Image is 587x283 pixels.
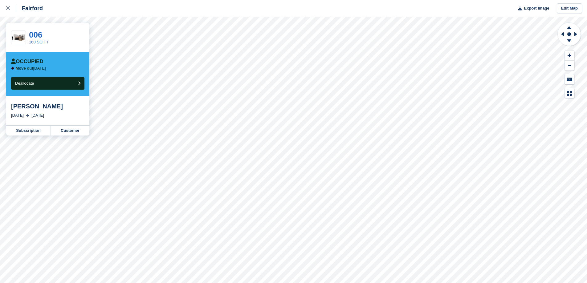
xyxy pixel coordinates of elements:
[557,3,582,14] a: Edit Map
[11,67,14,70] img: arrow-left-icn-90495f2de72eb5bd0bd1c3c35deca35cc13f817d75bef06ecd7c0b315636ce7e.svg
[514,3,549,14] button: Export Image
[15,81,34,86] span: Deallocate
[16,66,33,71] span: Move out
[565,61,574,71] button: Zoom Out
[11,59,43,65] div: Occupied
[11,77,84,90] button: Deallocate
[26,114,29,117] img: arrow-right-light-icn-cde0832a797a2874e46488d9cf13f60e5c3a73dbe684e267c42b8395dfbc2abf.svg
[565,74,574,84] button: Keyboard Shortcuts
[565,51,574,61] button: Zoom In
[16,66,46,71] p: [DATE]
[51,126,89,135] a: Customer
[11,112,24,119] div: [DATE]
[524,5,549,11] span: Export Image
[29,40,49,44] a: 160 SQ FT
[31,112,44,119] div: [DATE]
[16,5,43,12] div: Fairford
[11,103,84,110] div: [PERSON_NAME]
[11,32,26,43] img: 150-sqft-unit.jpg
[6,126,51,135] a: Subscription
[565,88,574,98] button: Map Legend
[29,30,42,39] a: 006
